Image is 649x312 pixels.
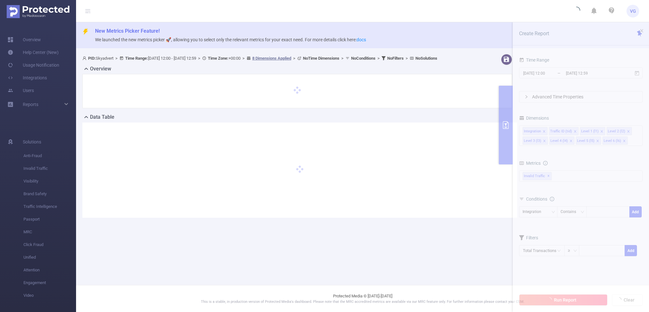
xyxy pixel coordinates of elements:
[90,65,111,73] h2: Overview
[291,56,297,61] span: >
[573,7,580,16] i: icon: loading
[23,175,76,188] span: Visibility
[23,200,76,213] span: Traffic Intelligence
[252,56,291,61] u: 8 Dimensions Applied
[196,56,202,61] span: >
[8,71,47,84] a: Integrations
[23,264,76,276] span: Attention
[639,27,644,34] button: icon: close
[76,285,649,312] footer: Protected Media © [DATE]-[DATE]
[8,33,41,46] a: Overview
[23,162,76,175] span: Invalid Traffic
[23,98,38,111] a: Reports
[7,5,69,18] img: Protected Media
[415,56,437,61] b: No Solutions
[351,56,376,61] b: No Conditions
[113,56,119,61] span: >
[630,5,636,17] span: VG
[23,226,76,238] span: MRC
[90,113,114,121] h2: Data Table
[241,56,247,61] span: >
[23,276,76,289] span: Engagement
[303,56,339,61] b: No Time Dimensions
[23,149,76,162] span: Anti-Fraud
[95,28,160,34] span: New Metrics Picker Feature!
[23,251,76,264] span: Unified
[208,56,228,61] b: Time Zone:
[125,56,148,61] b: Time Range:
[82,56,88,60] i: icon: user
[8,46,59,59] a: Help Center (New)
[95,37,366,42] span: We launched the new metrics picker 🚀, allowing you to select only the relevant metrics for your e...
[23,289,76,302] span: Video
[357,37,366,42] a: docs
[339,56,345,61] span: >
[8,84,34,97] a: Users
[82,29,89,35] i: icon: thunderbolt
[23,213,76,226] span: Passport
[376,56,382,61] span: >
[639,29,644,33] i: icon: close
[23,238,76,251] span: Click Fraud
[23,136,41,148] span: Solutions
[88,56,96,61] b: PID:
[82,56,437,61] span: Skyadvert [DATE] 12:00 - [DATE] 12:59 +00:00
[23,188,76,200] span: Brand Safety
[387,56,404,61] b: No Filters
[92,299,633,305] p: This is a stable, in production version of Protected Media's dashboard. Please note that the MRC ...
[404,56,410,61] span: >
[8,59,59,71] a: Usage Notification
[23,102,38,107] span: Reports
